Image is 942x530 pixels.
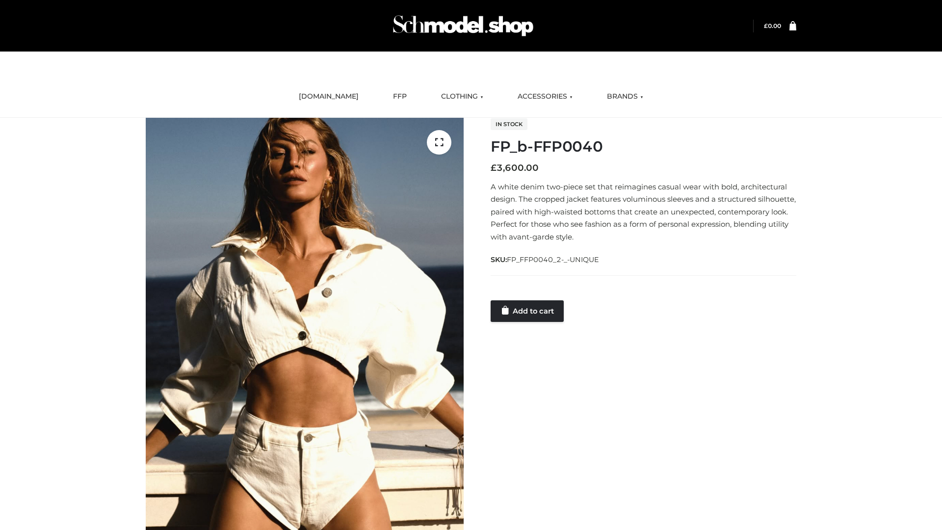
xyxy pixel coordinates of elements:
img: Schmodel Admin 964 [390,6,537,45]
p: A white denim two-piece set that reimagines casual wear with bold, architectural design. The crop... [491,181,796,243]
bdi: 3,600.00 [491,162,539,173]
bdi: 0.00 [764,22,781,29]
a: Add to cart [491,300,564,322]
span: In stock [491,118,527,130]
a: BRANDS [600,86,651,107]
span: £ [491,162,497,173]
a: ACCESSORIES [510,86,580,107]
a: CLOTHING [434,86,491,107]
a: [DOMAIN_NAME] [291,86,366,107]
span: £ [764,22,768,29]
h1: FP_b-FFP0040 [491,138,796,156]
span: SKU: [491,254,600,265]
a: FFP [386,86,414,107]
a: £0.00 [764,22,781,29]
span: FP_FFP0040_2-_-UNIQUE [507,255,599,264]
